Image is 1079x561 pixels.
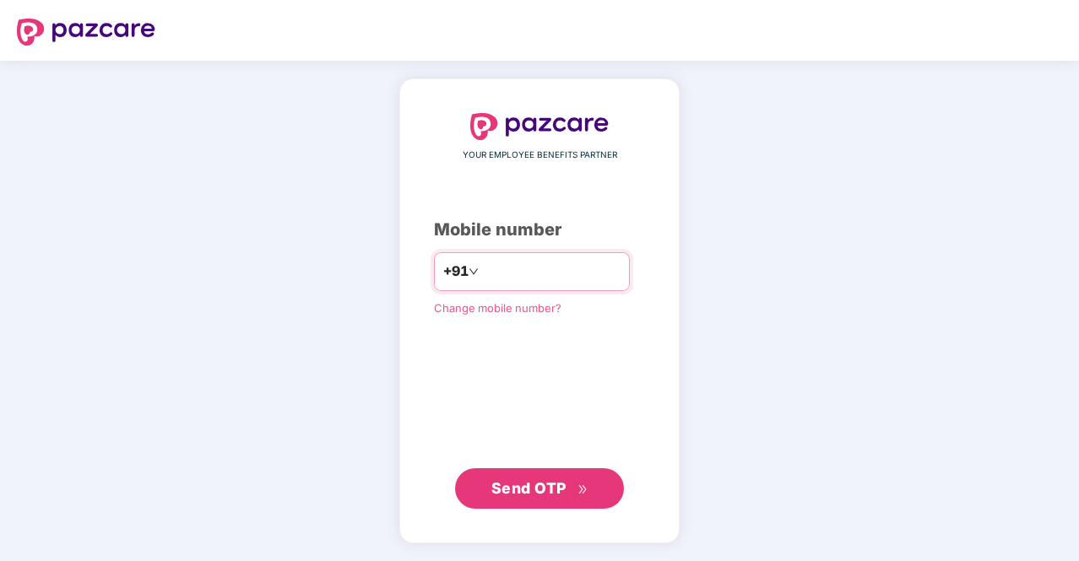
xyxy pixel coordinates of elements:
img: logo [17,19,155,46]
span: Send OTP [491,479,567,497]
a: Change mobile number? [434,301,561,315]
button: Send OTPdouble-right [455,468,624,509]
span: +91 [443,261,469,282]
span: down [469,267,479,277]
span: YOUR EMPLOYEE BENEFITS PARTNER [463,148,617,162]
img: logo [470,113,609,140]
span: double-right [577,484,588,495]
div: Mobile number [434,217,645,243]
